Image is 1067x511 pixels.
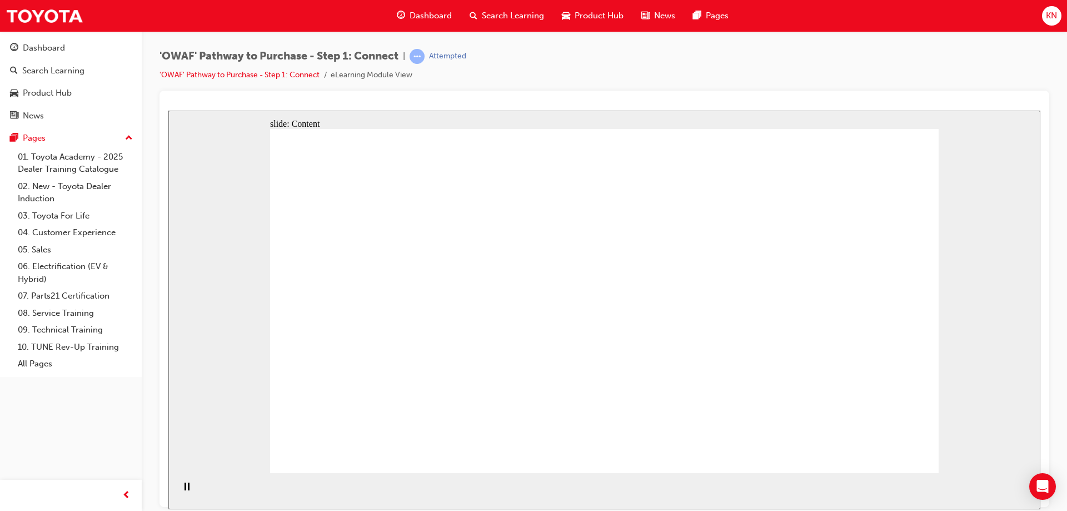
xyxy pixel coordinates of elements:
span: 'OWAF' Pathway to Purchase - Step 1: Connect [159,50,398,63]
span: guage-icon [10,43,18,53]
span: guage-icon [397,9,405,23]
span: | [403,50,405,63]
span: pages-icon [693,9,701,23]
span: Search Learning [482,9,544,22]
div: Product Hub [23,87,72,100]
div: Attempted [429,51,466,62]
div: Open Intercom Messenger [1029,473,1056,500]
span: prev-icon [122,489,131,503]
span: News [654,9,675,22]
button: Pause (Ctrl+Alt+P) [6,371,24,390]
span: up-icon [125,131,133,146]
a: 02. New - Toyota Dealer Induction [13,178,137,207]
div: Dashboard [23,42,65,54]
a: 09. Technical Training [13,321,137,339]
span: car-icon [10,88,18,98]
a: car-iconProduct Hub [553,4,632,27]
a: 08. Service Training [13,305,137,322]
span: search-icon [10,66,18,76]
a: Search Learning [4,61,137,81]
a: Product Hub [4,83,137,103]
a: 10. TUNE Rev-Up Training [13,339,137,356]
a: 05. Sales [13,241,137,259]
a: search-iconSearch Learning [461,4,553,27]
button: DashboardSearch LearningProduct HubNews [4,36,137,128]
a: guage-iconDashboard [388,4,461,27]
a: 06. Electrification (EV & Hybrid) [13,258,137,287]
span: Pages [706,9,729,22]
a: 04. Customer Experience [13,224,137,241]
a: Dashboard [4,38,137,58]
span: pages-icon [10,133,18,143]
div: News [23,110,44,122]
a: pages-iconPages [684,4,737,27]
a: news-iconNews [632,4,684,27]
button: Pages [4,128,137,148]
img: Trak [6,3,83,28]
span: learningRecordVerb_ATTEMPT-icon [410,49,425,64]
span: car-icon [562,9,570,23]
span: KN [1046,9,1057,22]
a: 07. Parts21 Certification [13,287,137,305]
span: news-icon [641,9,650,23]
div: Pages [23,132,46,145]
span: Dashboard [410,9,452,22]
a: 03. Toyota For Life [13,207,137,225]
div: Search Learning [22,65,84,77]
div: playback controls [6,363,24,399]
a: News [4,106,137,126]
a: All Pages [13,355,137,373]
button: KN [1042,6,1061,26]
span: search-icon [470,9,477,23]
span: news-icon [10,111,18,121]
a: 'OWAF' Pathway to Purchase - Step 1: Connect [159,70,320,80]
li: eLearning Module View [331,69,412,82]
a: 01. Toyota Academy - 2025 Dealer Training Catalogue [13,148,137,178]
span: Product Hub [575,9,624,22]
